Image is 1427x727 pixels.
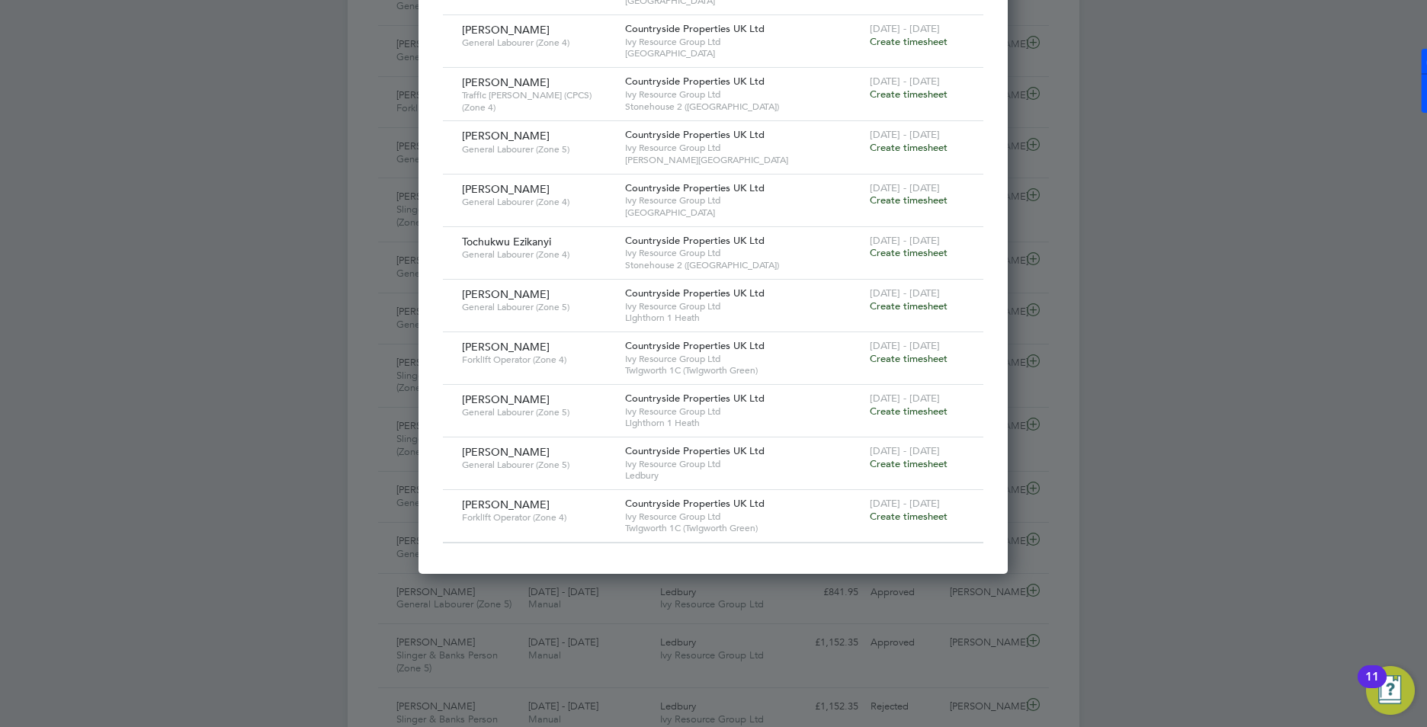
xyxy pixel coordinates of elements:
[462,129,550,143] span: [PERSON_NAME]
[625,101,862,113] span: Stonehouse 2 ([GEOGRAPHIC_DATA])
[462,354,614,366] span: Forklift Operator (Zone 4)
[462,406,614,418] span: General Labourer (Zone 5)
[625,234,765,247] span: Countryside Properties UK Ltd
[462,459,614,471] span: General Labourer (Zone 5)
[870,392,940,405] span: [DATE] - [DATE]
[625,353,862,365] span: Ivy Resource Group Ltd
[625,36,862,48] span: Ivy Resource Group Ltd
[625,142,862,154] span: Ivy Resource Group Ltd
[1365,677,1379,697] div: 11
[625,392,765,405] span: Countryside Properties UK Ltd
[625,339,765,352] span: Countryside Properties UK Ltd
[625,47,862,59] span: [GEOGRAPHIC_DATA]
[625,194,862,207] span: Ivy Resource Group Ltd
[625,469,862,482] span: Ledbury
[870,339,940,352] span: [DATE] - [DATE]
[462,23,550,37] span: [PERSON_NAME]
[625,154,862,166] span: [PERSON_NAME][GEOGRAPHIC_DATA]
[625,22,765,35] span: Countryside Properties UK Ltd
[462,143,614,155] span: General Labourer (Zone 5)
[1366,666,1415,715] button: Open Resource Center, 11 new notifications
[870,457,948,470] span: Create timesheet
[625,417,862,429] span: Lighthorn 1 Heath
[870,287,940,299] span: [DATE] - [DATE]
[462,75,550,89] span: [PERSON_NAME]
[462,340,550,354] span: [PERSON_NAME]
[462,392,550,406] span: [PERSON_NAME]
[625,88,862,101] span: Ivy Resource Group Ltd
[870,181,940,194] span: [DATE] - [DATE]
[625,128,765,141] span: Countryside Properties UK Ltd
[870,497,940,510] span: [DATE] - [DATE]
[625,444,765,457] span: Countryside Properties UK Ltd
[625,181,765,194] span: Countryside Properties UK Ltd
[462,287,550,301] span: [PERSON_NAME]
[625,511,862,523] span: Ivy Resource Group Ltd
[870,405,948,418] span: Create timesheet
[462,248,614,261] span: General Labourer (Zone 4)
[625,312,862,324] span: Lighthorn 1 Heath
[870,141,948,154] span: Create timesheet
[870,352,948,365] span: Create timesheet
[625,247,862,259] span: Ivy Resource Group Ltd
[870,510,948,523] span: Create timesheet
[870,299,948,312] span: Create timesheet
[462,498,550,511] span: [PERSON_NAME]
[462,37,614,49] span: General Labourer (Zone 4)
[625,522,862,534] span: Twigworth 1C (Twigworth Green)
[462,235,551,248] span: Tochukwu Ezikanyi
[625,458,862,470] span: Ivy Resource Group Ltd
[870,75,940,88] span: [DATE] - [DATE]
[625,300,862,312] span: Ivy Resource Group Ltd
[625,75,765,88] span: Countryside Properties UK Ltd
[625,287,765,299] span: Countryside Properties UK Ltd
[625,405,862,418] span: Ivy Resource Group Ltd
[625,497,765,510] span: Countryside Properties UK Ltd
[462,511,614,524] span: Forklift Operator (Zone 4)
[462,196,614,208] span: General Labourer (Zone 4)
[462,445,550,459] span: [PERSON_NAME]
[462,89,614,113] span: Traffic [PERSON_NAME] (CPCS) (Zone 4)
[462,301,614,313] span: General Labourer (Zone 5)
[625,364,862,376] span: Twigworth 1C (Twigworth Green)
[870,35,948,48] span: Create timesheet
[870,22,940,35] span: [DATE] - [DATE]
[870,234,940,247] span: [DATE] - [DATE]
[870,194,948,207] span: Create timesheet
[870,128,940,141] span: [DATE] - [DATE]
[870,88,948,101] span: Create timesheet
[625,207,862,219] span: [GEOGRAPHIC_DATA]
[462,182,550,196] span: [PERSON_NAME]
[870,246,948,259] span: Create timesheet
[625,259,862,271] span: Stonehouse 2 ([GEOGRAPHIC_DATA])
[870,444,940,457] span: [DATE] - [DATE]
